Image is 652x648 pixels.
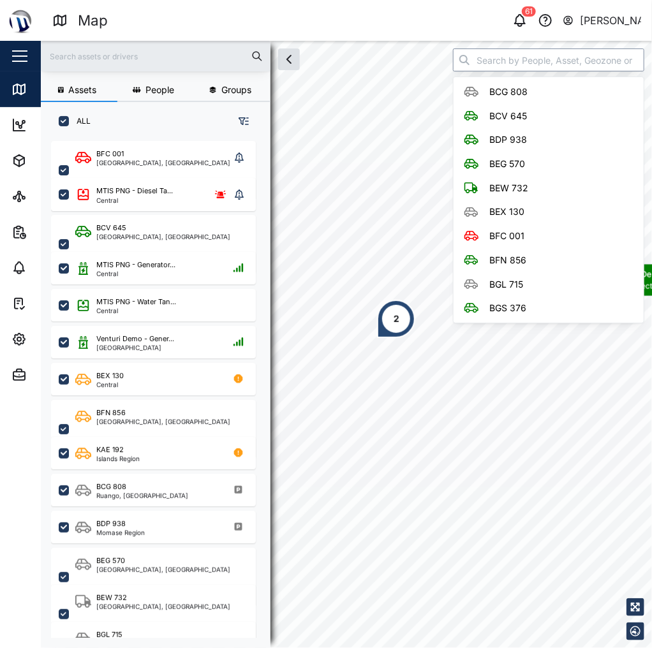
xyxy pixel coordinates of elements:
div: BEW 732 [96,593,127,603]
div: Central [96,197,173,203]
div: BCG 808 [96,482,126,492]
div: Map marker [377,300,415,338]
div: BGS 376 [489,301,526,315]
div: 2 [394,312,399,326]
div: Tasks [33,297,68,311]
span: Groups [221,85,251,94]
div: BEG 570 [489,157,525,171]
div: Islands Region [96,455,140,462]
div: [PERSON_NAME] [581,13,642,29]
button: [PERSON_NAME] [562,11,642,29]
div: Alarms [33,261,73,275]
div: Admin [33,368,71,382]
div: BEG 570 [96,556,125,566]
div: Sites [33,189,64,203]
div: KAE 192 [96,445,124,455]
div: 61 [522,6,536,17]
div: Central [96,270,175,277]
div: Dashboard [33,118,91,132]
div: BGL 715 [96,630,122,640]
div: MTIS PNG - Diesel Ta... [96,186,173,196]
div: BFC 001 [96,149,124,159]
canvas: Map [41,41,652,648]
div: Settings [33,332,78,346]
div: Venturi Demo - Gener... [96,334,174,344]
label: ALL [69,116,91,126]
div: BEW 732 [489,181,528,195]
div: Map [78,10,108,32]
div: Map [33,82,62,96]
div: BEX 130 [489,205,524,219]
div: BCV 645 [489,109,527,123]
div: [GEOGRAPHIC_DATA], [GEOGRAPHIC_DATA] [96,603,230,610]
div: grid [51,136,270,638]
div: Central [96,381,124,388]
div: Momase Region [96,529,145,536]
div: [GEOGRAPHIC_DATA], [GEOGRAPHIC_DATA] [96,418,230,425]
div: BEX 130 [96,371,124,381]
div: MTIS PNG - Water Tan... [96,297,176,307]
div: BFN 856 [96,408,126,418]
div: Ruango, [GEOGRAPHIC_DATA] [96,492,188,499]
div: BDP 938 [96,519,126,529]
span: Assets [68,85,96,94]
input: Search by People, Asset, Geozone or Place [453,48,644,71]
div: Reports [33,225,77,239]
div: [GEOGRAPHIC_DATA], [GEOGRAPHIC_DATA] [96,566,230,573]
div: BGL 715 [489,277,523,291]
div: [GEOGRAPHIC_DATA], [GEOGRAPHIC_DATA] [96,159,230,166]
div: Central [96,307,176,314]
div: BDP 938 [489,133,527,147]
div: BCG 808 [489,85,528,99]
div: [GEOGRAPHIC_DATA] [96,344,174,351]
div: BFN 856 [489,253,526,267]
div: BCV 645 [96,223,126,233]
div: [GEOGRAPHIC_DATA], [GEOGRAPHIC_DATA] [96,233,230,240]
div: Assets [33,154,73,168]
div: BFC 001 [489,229,524,243]
span: People [146,85,175,94]
div: MTIS PNG - Generator... [96,260,175,270]
input: Search assets or drivers [48,47,263,66]
img: Main Logo [6,6,34,34]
